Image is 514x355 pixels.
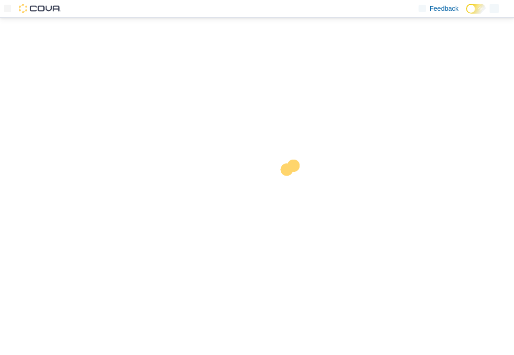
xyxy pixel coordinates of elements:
input: Dark Mode [466,4,486,14]
span: Feedback [430,4,459,13]
img: Cova [19,4,61,13]
img: cova-loader [257,153,328,223]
